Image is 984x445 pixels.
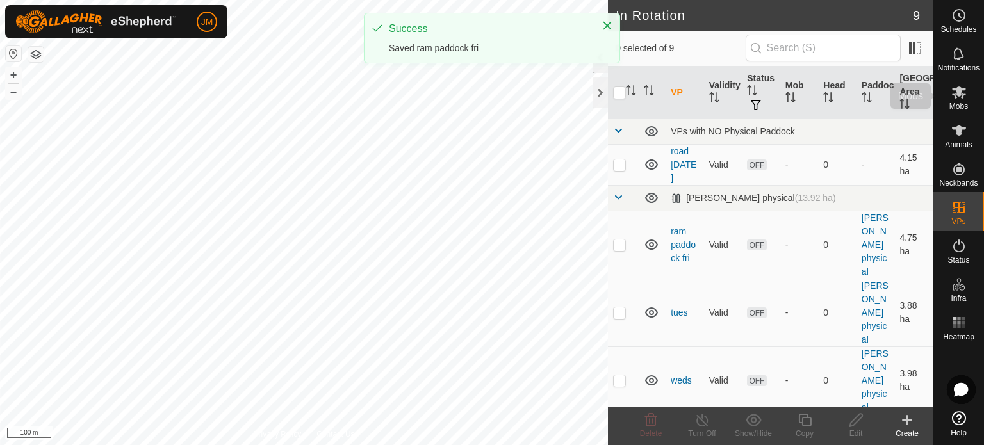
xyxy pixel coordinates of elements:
th: Mob [780,67,819,119]
td: Valid [704,144,742,185]
div: - [785,158,814,172]
a: Help [933,406,984,442]
a: weds [671,375,692,385]
a: [PERSON_NAME] physical [862,213,889,277]
button: Map Layers [28,47,44,62]
td: Valid [704,346,742,414]
button: – [6,84,21,99]
th: VP [666,67,704,119]
button: Close [598,17,616,35]
a: Contact Us [316,428,354,440]
span: Status [947,256,969,264]
span: Mobs [949,102,968,110]
a: road [DATE] [671,146,696,183]
div: Turn Off [676,428,728,439]
p-sorticon: Activate to sort [823,94,833,104]
td: 4.75 ha [894,211,933,279]
div: Create [881,428,933,439]
td: 3.98 ha [894,346,933,414]
span: Animals [945,141,972,149]
p-sorticon: Activate to sort [785,94,796,104]
span: (13.92 ha) [795,193,836,203]
span: OFF [747,307,766,318]
span: OFF [747,159,766,170]
a: [PERSON_NAME] physical [862,348,889,412]
span: Infra [951,295,966,302]
a: ram paddock fri [671,226,696,263]
a: [PERSON_NAME] physical [862,280,889,344]
th: [GEOGRAPHIC_DATA] Area [894,67,933,119]
a: Privacy Policy [254,428,302,440]
span: Delete [640,429,662,438]
td: 4.15 ha [894,144,933,185]
div: - [785,374,814,387]
p-sorticon: Activate to sort [709,94,719,104]
button: Reset Map [6,46,21,61]
th: Head [818,67,857,119]
p-sorticon: Activate to sort [644,87,654,97]
span: Neckbands [939,179,978,187]
button: + [6,67,21,83]
td: Valid [704,279,742,346]
div: Success [389,21,589,36]
span: Schedules [940,26,976,33]
td: 0 [818,346,857,414]
div: VPs with NO Physical Paddock [671,126,928,136]
div: - [785,238,814,252]
td: - [857,144,895,185]
img: Gallagher Logo [15,10,176,33]
a: tues [671,307,687,318]
th: Validity [704,67,742,119]
span: Heatmap [943,333,974,341]
span: OFF [747,375,766,386]
span: Notifications [938,64,980,72]
th: Paddock [857,67,895,119]
h2: In Rotation [616,8,913,23]
input: Search (S) [746,35,901,61]
th: Status [742,67,780,119]
p-sorticon: Activate to sort [747,87,757,97]
p-sorticon: Activate to sort [899,101,910,111]
span: JM [201,15,213,29]
td: 0 [818,211,857,279]
div: [PERSON_NAME] physical [671,193,835,204]
div: Edit [830,428,881,439]
p-sorticon: Activate to sort [862,94,872,104]
div: - [785,306,814,320]
span: VPs [951,218,965,225]
span: 0 selected of 9 [616,42,745,55]
td: 0 [818,279,857,346]
span: OFF [747,239,766,250]
span: 9 [913,6,920,25]
span: Help [951,429,967,437]
td: 3.88 ha [894,279,933,346]
p-sorticon: Activate to sort [626,87,636,97]
div: Copy [779,428,830,439]
div: Saved ram paddock fri [389,42,589,55]
td: 0 [818,144,857,185]
td: Valid [704,211,742,279]
div: Show/Hide [728,428,779,439]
